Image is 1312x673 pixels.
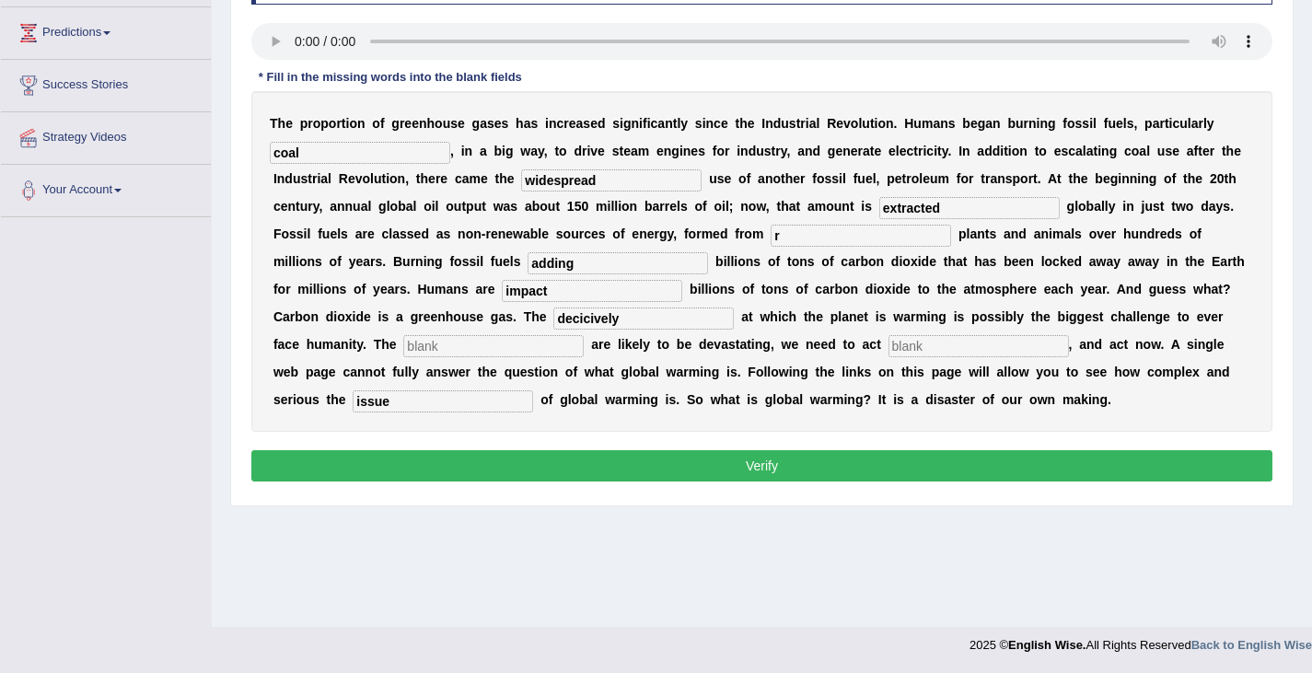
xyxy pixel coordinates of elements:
b: d [773,116,782,131]
b: a [809,116,817,131]
b: y [781,144,787,158]
b: s [1127,116,1134,131]
b: a [985,116,993,131]
b: e [348,171,355,186]
b: f [1194,144,1199,158]
input: blank [771,225,951,247]
b: i [639,116,643,131]
b: e [1054,144,1062,158]
b: i [386,171,389,186]
b: g [623,116,632,131]
b: m [638,144,649,158]
b: o [772,171,781,186]
b: e [656,144,664,158]
b: h [739,116,748,131]
b: d [812,144,820,158]
b: i [839,171,842,186]
b: p [320,116,329,131]
b: e [458,116,465,131]
b: , [786,144,790,158]
b: y [680,116,688,131]
b: r [725,144,729,158]
b: n [683,144,691,158]
b: e [440,171,447,186]
b: e [569,116,576,131]
b: a [1139,144,1146,158]
b: c [907,144,914,158]
b: e [1202,144,1210,158]
b: , [1133,116,1137,131]
b: l [1203,116,1207,131]
b: i [702,116,706,131]
b: a [1086,144,1094,158]
b: i [923,144,926,158]
b: r [775,144,780,158]
b: n [805,144,813,158]
b: a [1187,144,1194,158]
b: r [312,171,317,186]
b: o [1067,116,1075,131]
b: e [836,116,843,131]
b: f [1062,116,1067,131]
b: l [1123,116,1127,131]
b: i [934,144,937,158]
b: r [336,116,341,131]
b: o [817,171,825,186]
b: e [1234,144,1241,158]
b: r [918,144,923,158]
b: i [346,116,350,131]
b: n [664,144,672,158]
b: s [717,171,725,186]
b: i [737,144,740,158]
b: c [926,144,934,158]
b: e [793,171,800,186]
b: u [913,116,922,131]
b: n [465,144,473,158]
input: blank [353,390,533,412]
b: s [831,171,839,186]
b: c [651,116,658,131]
b: a [524,116,531,131]
input: blank [502,280,682,302]
b: f [643,116,647,131]
b: n [1028,116,1037,131]
b: e [590,116,598,131]
b: p [300,116,308,131]
b: s [530,116,538,131]
b: l [328,171,331,186]
b: u [443,116,451,131]
b: u [756,144,764,158]
b: n [549,116,557,131]
b: a [480,116,487,131]
input: blank [879,197,1060,219]
b: o [877,116,886,131]
b: l [816,116,819,131]
b: e [900,144,907,158]
b: t [1198,144,1202,158]
b: s [502,116,509,131]
b: n [1101,144,1109,158]
b: i [502,144,505,158]
b: o [329,116,337,131]
b: s [1082,116,1089,131]
b: l [1146,144,1150,158]
b: o [738,171,747,186]
b: l [858,116,862,131]
b: n [706,116,714,131]
b: e [1116,116,1123,131]
b: i [586,144,590,158]
b: b [1007,116,1016,131]
b: , [405,171,409,186]
b: e [970,116,978,131]
b: y [538,144,544,158]
b: t [1222,144,1226,158]
button: Verify [251,450,1272,482]
b: t [554,144,559,158]
a: Success Stories [1,60,211,106]
b: b [493,144,502,158]
b: h [499,171,507,186]
b: u [1157,144,1166,158]
b: I [761,116,765,131]
b: d [984,144,993,158]
b: a [657,116,665,131]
